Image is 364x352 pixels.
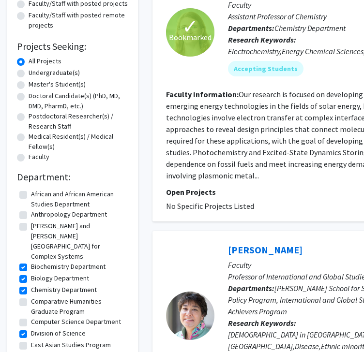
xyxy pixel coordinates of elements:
label: Chemistry Department [31,285,97,295]
label: Medical Resident(s) / Medical Fellow(s) [29,132,128,152]
label: Doctoral Candidate(s) (PhD, MD, DMD, PharmD, etc.) [29,91,128,111]
span: No Specific Projects Listed [166,201,254,211]
span: Bookmarked [169,31,212,43]
b: Research Keywords: [228,35,296,44]
label: Faculty/Staff with posted remote projects [29,10,128,30]
label: Division of Science [31,328,86,338]
label: Postdoctoral Researcher(s) / Research Staff [29,111,128,132]
label: [PERSON_NAME] and [PERSON_NAME][GEOGRAPHIC_DATA] for Complex Systems [31,221,126,262]
h2: Projects Seeking: [17,41,128,52]
label: Undergraduate(s) [29,68,80,78]
label: All Projects [29,56,61,66]
label: Biology Department [31,273,89,283]
span: ✓ [182,22,198,31]
label: Comparative Humanities Graduate Program [31,296,126,317]
iframe: Chat [7,308,41,345]
a: [PERSON_NAME] [228,244,303,256]
h2: Department: [17,171,128,183]
label: Faculty [29,152,49,162]
b: Departments: [228,283,274,293]
mat-chip: Accepting Students [228,61,303,76]
label: Master's Student(s) [29,79,86,89]
b: Departments: [228,23,274,33]
b: Research Keywords: [228,318,296,328]
label: Biochemistry Department [31,262,106,272]
label: Anthropology Department [31,209,107,220]
label: East Asian Studies Program [31,340,111,350]
b: Faculty Information: [166,89,239,99]
span: Chemistry Department [274,23,346,33]
label: Computer Science Department [31,317,121,327]
label: African and African American Studies Department [31,189,126,209]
